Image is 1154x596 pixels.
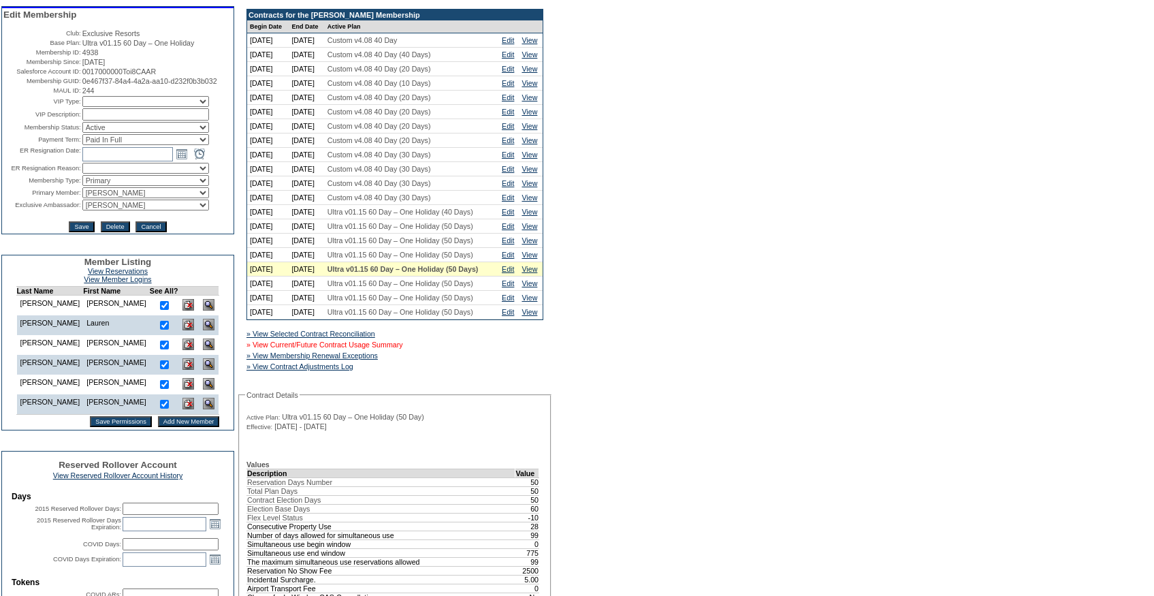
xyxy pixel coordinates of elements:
[522,65,537,73] a: View
[247,514,303,522] span: Flex Level Status
[289,62,324,76] td: [DATE]
[53,556,121,563] label: COVID Days Expiration:
[3,10,76,20] span: Edit Membership
[502,222,514,230] a: Edit
[522,251,537,259] a: View
[522,50,537,59] a: View
[289,91,324,105] td: [DATE]
[327,236,473,245] span: Ultra v01.15 60 Day – One Holiday (50 Days)
[247,277,289,291] td: [DATE]
[247,566,515,575] td: Reservation No Show Fee
[289,191,324,205] td: [DATE]
[35,505,121,512] label: 2015 Reserved Rollover Days:
[246,341,403,349] a: » View Current/Future Contract Usage Summary
[16,375,83,394] td: [PERSON_NAME]
[3,134,81,145] td: Payment Term:
[246,460,270,469] b: Values
[289,219,324,234] td: [DATE]
[522,279,537,287] a: View
[246,351,378,360] a: » View Membership Renewal Exceptions
[522,93,537,101] a: View
[182,398,194,409] img: Delete
[203,398,214,409] img: View Dashboard
[327,222,473,230] span: Ultra v01.15 60 Day – One Holiday (50 Days)
[247,20,289,33] td: Begin Date
[182,339,194,350] img: Delete
[88,267,148,275] a: View Reservations
[289,148,324,162] td: [DATE]
[203,358,214,370] img: View Dashboard
[522,236,537,245] a: View
[3,146,81,161] td: ER Resignation Date:
[247,505,310,513] span: Election Base Days
[247,548,515,557] td: Simultaneous use end window
[502,122,514,130] a: Edit
[289,305,324,319] td: [DATE]
[203,319,214,330] img: View Dashboard
[247,48,289,62] td: [DATE]
[247,134,289,148] td: [DATE]
[150,287,178,296] td: See All?
[502,308,514,316] a: Edit
[84,275,151,283] a: View Member Logins
[327,136,431,144] span: Custom v4.08 40 Day (20 Days)
[289,20,324,33] td: End Date
[247,487,298,495] span: Total Plan Days
[502,236,514,245] a: Edit
[247,262,289,277] td: [DATE]
[502,208,514,216] a: Edit
[246,423,272,431] span: Effective:
[83,287,150,296] td: First Name
[182,299,194,311] img: Delete
[82,67,156,76] span: 0017000000Toi8CAAR
[282,413,424,421] span: Ultra v01.15 60 Day – One Holiday (50 Day)
[327,50,431,59] span: Custom v4.08 40 Day (40 Days)
[289,105,324,119] td: [DATE]
[522,108,537,116] a: View
[59,460,177,470] span: Reserved Rollover Account
[327,122,431,130] span: Custom v4.08 40 Day (20 Days)
[247,105,289,119] td: [DATE]
[82,77,217,85] span: 0e467f37-84a4-4a2a-aa10-d232f0b3b032
[83,355,150,375] td: [PERSON_NAME]
[515,504,539,513] td: 60
[515,539,539,548] td: 0
[502,79,514,87] a: Edit
[203,339,214,350] img: View Dashboard
[3,163,81,174] td: ER Resignation Reason:
[502,50,514,59] a: Edit
[247,162,289,176] td: [DATE]
[502,136,514,144] a: Edit
[522,208,537,216] a: View
[327,93,431,101] span: Custom v4.08 40 Day (20 Days)
[246,330,375,338] a: » View Selected Contract Reconciliation
[69,221,94,232] input: Save
[327,193,431,202] span: Custom v4.08 40 Day (30 Days)
[515,522,539,531] td: 28
[247,33,289,48] td: [DATE]
[3,87,81,95] td: MAUL ID:
[37,517,121,531] label: 2015 Reserved Rollover Days Expiration:
[247,234,289,248] td: [DATE]
[158,416,220,427] input: Add New Member
[327,151,431,159] span: Custom v4.08 40 Day (30 Days)
[289,76,324,91] td: [DATE]
[289,176,324,191] td: [DATE]
[327,179,431,187] span: Custom v4.08 40 Day (30 Days)
[515,566,539,575] td: 2500
[327,165,431,173] span: Custom v4.08 40 Day (30 Days)
[247,176,289,191] td: [DATE]
[16,394,83,415] td: [PERSON_NAME]
[289,291,324,305] td: [DATE]
[247,469,515,477] td: Description
[327,108,431,116] span: Custom v4.08 40 Day (20 Days)
[515,557,539,566] td: 99
[522,265,537,273] a: View
[16,315,83,335] td: [PERSON_NAME]
[325,20,499,33] td: Active Plan
[522,308,537,316] a: View
[502,251,514,259] a: Edit
[502,93,514,101] a: Edit
[522,222,537,230] a: View
[182,319,194,330] img: Delete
